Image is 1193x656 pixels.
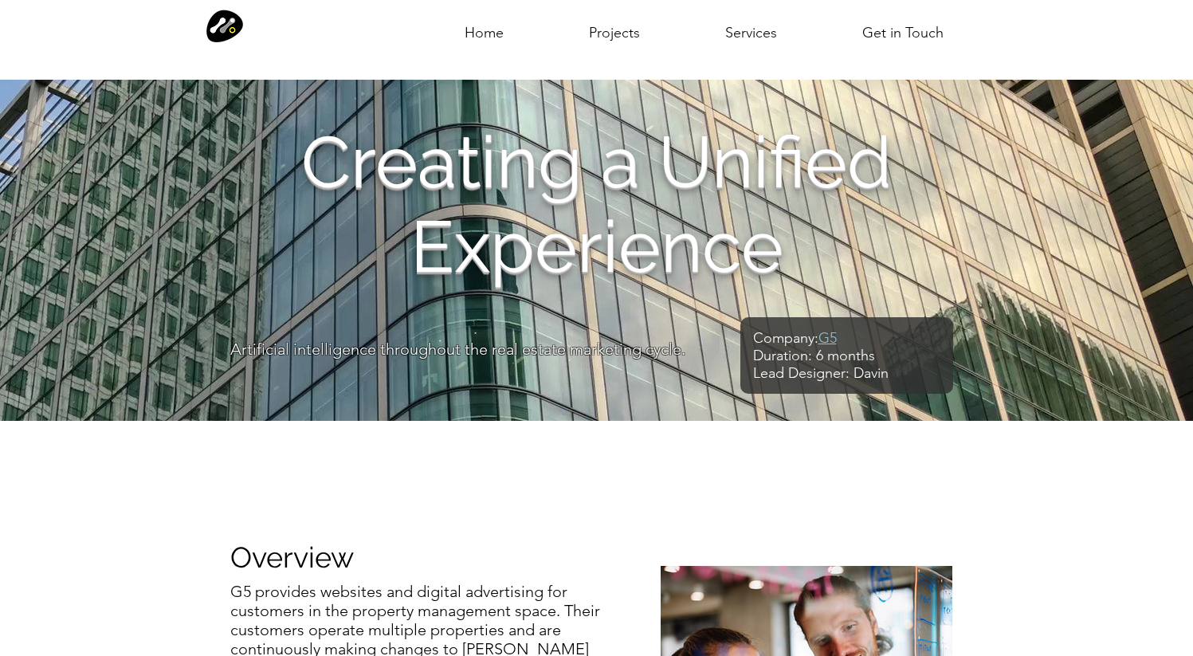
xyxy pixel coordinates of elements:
a: Home [422,6,547,45]
span: Duration: 6 months [753,347,875,364]
p: Get in Touch [856,6,950,59]
p: Projects [583,6,646,59]
nav: Site [422,6,986,45]
span: Artificial intelligence throughout the real estate marketing cycle. [230,340,685,359]
img: Modular Logo icon only.png [206,8,243,43]
span: Lead Designer: Davin [753,364,889,382]
a: Services [683,6,820,45]
p: Home [458,6,510,59]
a: Get in Touch [820,6,986,45]
h5: Overview [230,540,477,574]
a: G5 [818,329,837,347]
p: Services [719,6,783,59]
a: Projects [547,6,683,45]
span: Creating a Unified Experience [301,120,892,289]
span: Company: [753,329,818,347]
